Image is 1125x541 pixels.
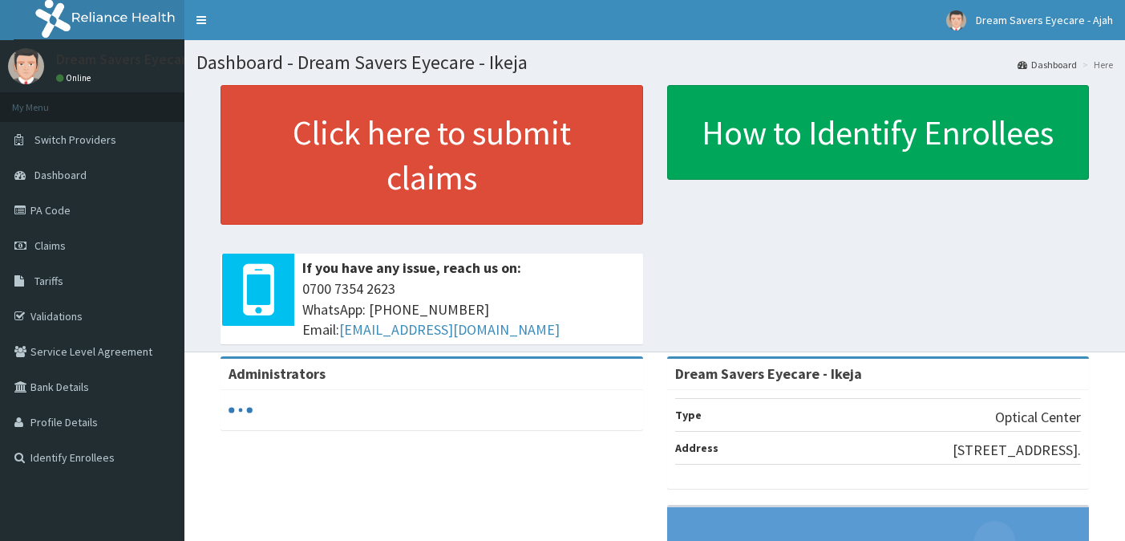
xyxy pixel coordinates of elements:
b: Administrators [229,364,326,383]
a: Online [56,72,95,83]
span: Switch Providers [34,132,116,147]
svg: audio-loading [229,398,253,422]
a: Dashboard [1018,58,1077,71]
b: Address [675,441,718,455]
span: Claims [34,238,66,253]
p: [STREET_ADDRESS]. [953,440,1081,461]
h1: Dashboard - Dream Savers Eyecare - Ikeja [196,52,1113,73]
strong: Dream Savers Eyecare - Ikeja [675,364,862,383]
p: Optical Center [995,407,1081,428]
span: Dashboard [34,168,87,182]
a: Click here to submit claims [221,85,643,225]
p: Dream Savers Eyecare - Ajah [56,52,232,67]
span: Tariffs [34,274,63,288]
b: If you have any issue, reach us on: [302,258,521,277]
span: Dream Savers Eyecare - Ajah [976,13,1113,27]
span: 0700 7354 2623 WhatsApp: [PHONE_NUMBER] Email: [302,279,635,340]
b: Type [675,408,702,422]
li: Here [1078,58,1113,71]
a: [EMAIL_ADDRESS][DOMAIN_NAME] [339,320,560,339]
img: User Image [8,48,44,84]
a: How to Identify Enrollees [667,85,1090,180]
img: User Image [946,10,966,31]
